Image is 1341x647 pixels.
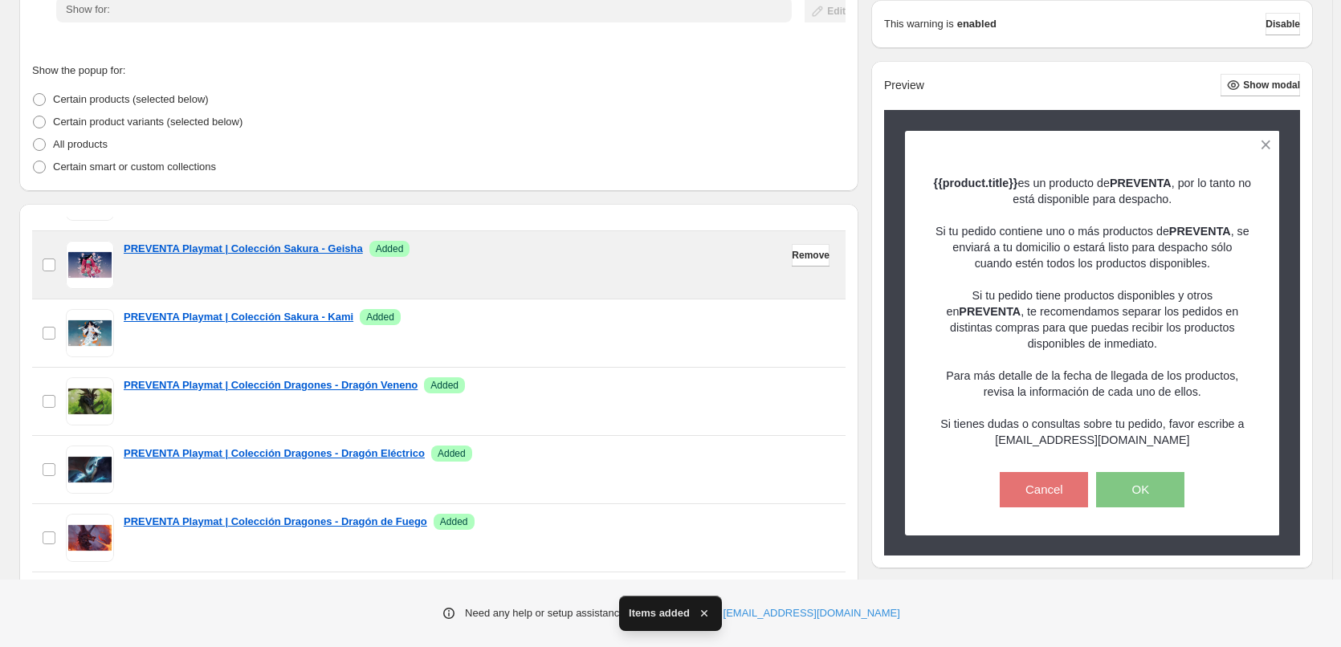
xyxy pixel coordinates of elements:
p: Certain smart or custom collections [53,159,216,175]
span: Disable [1266,18,1300,31]
a: [EMAIL_ADDRESS][DOMAIN_NAME] [723,605,900,621]
span: Show the popup for: [32,64,125,76]
button: Disable [1266,13,1300,35]
span: Remove [792,249,829,262]
span: Certain products (selected below) [53,93,209,105]
button: Show modal [1221,74,1300,96]
span: Items added [629,605,690,621]
strong: PREVENTA [1110,177,1172,189]
span: Show for: [66,3,110,15]
a: PREVENTA Playmat | Colección Sakura - Geisha [124,241,363,257]
button: Remove [792,244,829,267]
span: Added [376,242,404,255]
span: Show modal [1243,79,1300,92]
p: This warning is [884,16,954,32]
button: OK [1096,472,1184,507]
a: PREVENTA Playmat | Colección Dragones - Dragón de Fuego [124,514,427,530]
span: Added [430,379,459,392]
a: PREVENTA Playmat | Colección Dragones - Dragón Eléctrico [124,446,425,462]
p: All products [53,136,108,153]
span: Added [366,311,394,323]
span: Added [438,447,466,460]
a: PREVENTA Playmat | Colección Dragones - Dragón Veneno [124,377,418,393]
span: Added [440,515,468,528]
span: Certain product variants (selected below) [53,116,243,128]
p: es un producto de , por lo tanto no está disponible para despacho. Si tu pedido contiene uno o má... [933,175,1252,448]
strong: PREVENTA [959,305,1021,318]
strong: PREVENTA [1169,225,1231,238]
h2: Preview [884,79,924,92]
button: Cancel [1000,472,1088,507]
a: PREVENTA Playmat | Colección Sakura - Kami [124,309,353,325]
strong: {{product.title}} [934,177,1018,189]
strong: enabled [957,16,997,32]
